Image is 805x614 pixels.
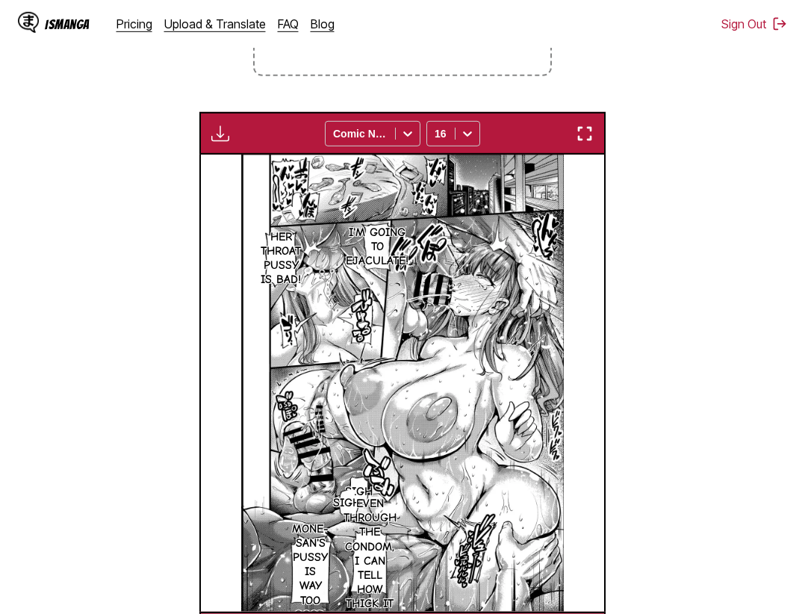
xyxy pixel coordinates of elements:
a: IsManga LogoIsManga [18,12,116,36]
img: IsManga Logo [18,12,39,33]
button: Sign Out [721,16,787,31]
img: Manga Panel [241,155,565,612]
a: Pricing [116,16,152,31]
p: Sigh [330,493,364,513]
a: Upload & Translate [164,16,266,31]
p: I'm going to ejaculate! [343,223,411,272]
img: Enter fullscreen [576,125,594,143]
p: Her throat pussy is bad! [258,227,304,291]
p: Sigh [342,482,376,502]
img: Download translated images [211,125,229,143]
a: FAQ [278,16,299,31]
div: IsManga [45,17,90,31]
a: Blog [311,16,335,31]
img: Sign out [772,16,787,31]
